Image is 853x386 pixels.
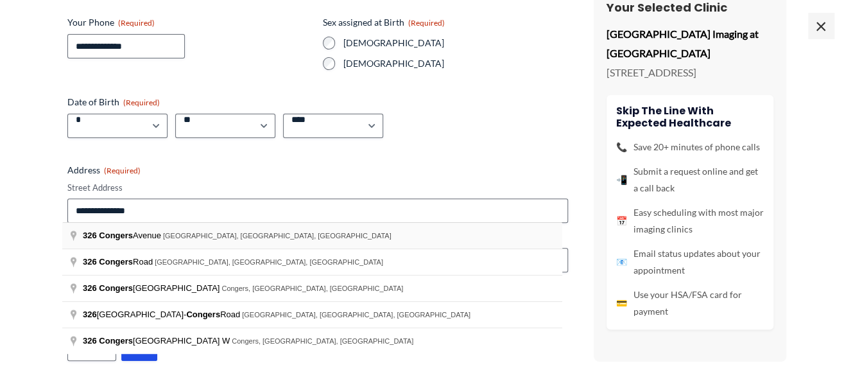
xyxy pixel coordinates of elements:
span: [GEOGRAPHIC_DATA], [GEOGRAPHIC_DATA], [GEOGRAPHIC_DATA] [242,311,470,319]
span: (Required) [123,98,160,107]
span: 📧 [616,253,627,270]
span: [GEOGRAPHIC_DATA], [GEOGRAPHIC_DATA], [GEOGRAPHIC_DATA] [163,232,392,240]
label: Street Address [67,182,568,194]
span: [GEOGRAPHIC_DATA]- Road [83,310,242,319]
span: 📲 [616,171,627,188]
span: × [808,13,834,39]
label: [DEMOGRAPHIC_DATA] [343,57,568,70]
li: Use your HSA/FSA card for payment [616,286,764,319]
legend: Date of Birth [67,96,160,109]
legend: Sex assigned at Birth [323,16,445,29]
span: Avenue [83,231,163,240]
span: Congers, [GEOGRAPHIC_DATA], [GEOGRAPHIC_DATA] [232,337,413,345]
span: 326 [83,257,97,267]
p: [STREET_ADDRESS] [607,62,773,82]
span: 326 [83,231,97,240]
span: Road [83,257,155,267]
li: Email status updates about your appointment [616,245,764,278]
h4: Skip the line with Expected Healthcare [616,104,764,128]
span: 326 Congers [83,336,133,346]
span: Congers [186,310,220,319]
span: 326 Congers [83,283,133,293]
span: Congers, [GEOGRAPHIC_DATA], [GEOGRAPHIC_DATA] [221,285,403,292]
li: Submit a request online and get a call back [616,162,764,196]
span: (Required) [104,166,141,175]
label: [DEMOGRAPHIC_DATA] [343,37,568,49]
span: 326 [83,310,97,319]
span: [GEOGRAPHIC_DATA] W [83,336,232,346]
p: [GEOGRAPHIC_DATA] Imaging at [GEOGRAPHIC_DATA] [607,24,773,62]
legend: Address [67,164,141,177]
span: 📅 [616,212,627,229]
span: 📞 [616,138,627,155]
li: Save 20+ minutes of phone calls [616,138,764,155]
span: [GEOGRAPHIC_DATA], [GEOGRAPHIC_DATA], [GEOGRAPHIC_DATA] [155,258,383,266]
span: Congers [99,257,133,267]
span: 💳 [616,294,627,311]
span: (Required) [408,18,445,28]
span: (Required) [118,18,155,28]
li: Easy scheduling with most major imaging clinics [616,204,764,237]
span: Congers [99,231,133,240]
label: Your Phone [67,16,313,29]
span: [GEOGRAPHIC_DATA] [83,283,221,293]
